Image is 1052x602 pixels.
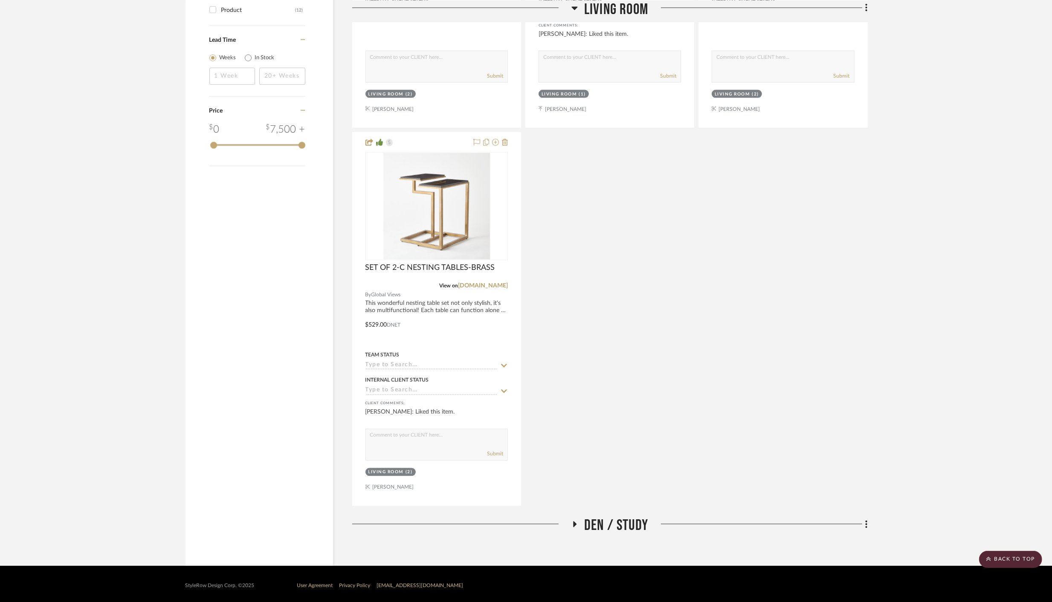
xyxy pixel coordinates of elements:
div: StyleRow Design Corp. ©2025 [185,583,255,589]
div: (1) [579,91,586,98]
div: 7,500 + [266,122,305,137]
a: [EMAIL_ADDRESS][DOMAIN_NAME] [377,583,464,588]
a: User Agreement [297,583,333,588]
div: 0 [366,153,507,260]
a: Privacy Policy [339,583,371,588]
input: 20+ Weeks [259,68,305,85]
label: Weeks [220,54,236,62]
div: Product [221,3,296,17]
span: Price [209,108,223,114]
div: 0 [209,122,220,137]
div: Team Status [365,351,400,359]
div: [PERSON_NAME]: Liked this item. [365,408,508,425]
span: View on [439,283,458,288]
div: Internal Client Status [365,376,429,384]
button: Submit [487,72,503,80]
div: Living Room [368,91,404,98]
input: 1 Week [209,68,255,85]
div: (2) [406,469,413,476]
span: Den / Study [584,517,648,535]
div: Living Room [715,91,750,98]
img: SET OF 2-C NESTING TABLES-BRASS [383,153,490,260]
div: Living Room [542,91,577,98]
div: Living Room [368,469,404,476]
input: Type to Search… [365,362,498,370]
button: Submit [660,72,676,80]
span: By [365,291,371,299]
a: [DOMAIN_NAME] [458,283,508,289]
div: (2) [406,91,413,98]
button: Submit [834,72,850,80]
div: [PERSON_NAME]: Liked this item. [539,30,681,47]
scroll-to-top-button: BACK TO TOP [979,551,1042,568]
span: SET OF 2-C NESTING TABLES-BRASS [365,263,495,272]
div: (2) [752,91,759,98]
input: Type to Search… [365,387,498,395]
span: Global Views [371,291,401,299]
label: In Stock [255,54,275,62]
button: Submit [487,450,503,458]
div: (12) [296,3,303,17]
span: Lead Time [209,37,236,43]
